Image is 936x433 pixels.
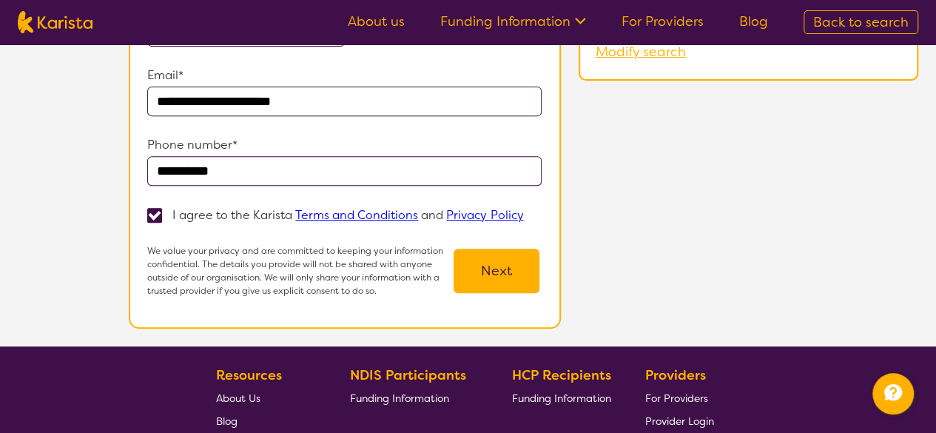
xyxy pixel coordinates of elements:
[350,392,449,405] span: Funding Information
[872,373,914,414] button: Channel Menu
[440,13,586,30] a: Funding Information
[622,13,704,30] a: For Providers
[147,64,542,87] p: Email*
[295,207,418,223] a: Terms and Conditions
[216,414,238,428] span: Blog
[147,134,542,156] p: Phone number*
[350,386,477,409] a: Funding Information
[645,409,714,432] a: Provider Login
[804,10,918,34] a: Back to search
[18,11,92,33] img: Karista logo
[446,207,523,223] a: Privacy Policy
[454,249,539,293] button: Next
[596,43,686,61] a: Modify search
[511,386,610,409] a: Funding Information
[813,13,909,31] span: Back to search
[216,392,260,405] span: About Us
[350,366,466,384] b: NDIS Participants
[645,386,714,409] a: For Providers
[216,409,315,432] a: Blog
[645,392,708,405] span: For Providers
[216,366,282,384] b: Resources
[645,414,714,428] span: Provider Login
[172,207,523,223] p: I agree to the Karista and
[216,386,315,409] a: About Us
[645,366,706,384] b: Providers
[511,366,610,384] b: HCP Recipients
[348,13,405,30] a: About us
[739,13,768,30] a: Blog
[511,392,610,405] span: Funding Information
[147,244,451,298] p: We value your privacy and are committed to keeping your information confidential. The details you...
